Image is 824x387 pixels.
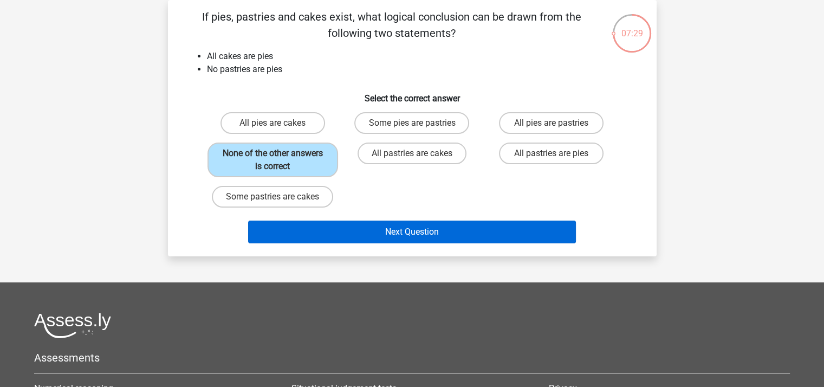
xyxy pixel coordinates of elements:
label: All pastries are pies [499,143,604,164]
label: All pies are pastries [499,112,604,134]
li: No pastries are pies [207,63,639,76]
label: Some pastries are cakes [212,186,333,208]
div: 07:29 [612,13,652,40]
button: Next Question [248,221,576,243]
label: Some pies are pastries [354,112,469,134]
h5: Assessments [34,351,790,364]
p: If pies, pastries and cakes exist, what logical conclusion can be drawn from the following two st... [185,9,599,41]
li: All cakes are pies [207,50,639,63]
label: All pies are cakes [220,112,325,134]
h6: Select the correct answer [185,85,639,104]
label: None of the other answers is correct [207,143,338,177]
label: All pastries are cakes [358,143,466,164]
img: Assessly logo [34,313,111,338]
